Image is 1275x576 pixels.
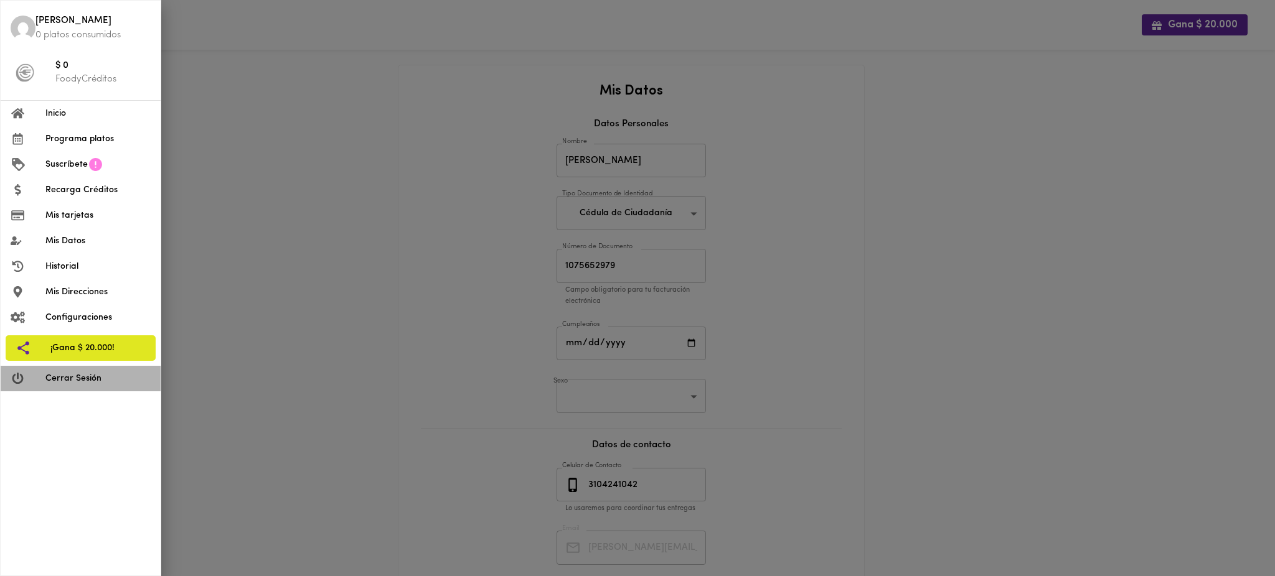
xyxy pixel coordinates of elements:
[45,158,88,171] span: Suscríbete
[35,14,151,29] span: [PERSON_NAME]
[45,235,151,248] span: Mis Datos
[45,286,151,299] span: Mis Direcciones
[45,132,151,146] span: Programa platos
[45,260,151,273] span: Historial
[55,59,151,73] span: $ 0
[45,311,151,324] span: Configuraciones
[55,73,151,86] p: FoodyCréditos
[45,372,151,385] span: Cerrar Sesión
[50,341,146,355] span: ¡Gana $ 20.000!
[45,107,151,120] span: Inicio
[45,183,151,197] span: Recarga Créditos
[35,29,151,42] p: 0 platos consumidos
[16,63,34,82] img: foody-creditos-black.png
[45,209,151,222] span: Mis tarjetas
[1203,504,1263,564] iframe: Messagebird Livechat Widget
